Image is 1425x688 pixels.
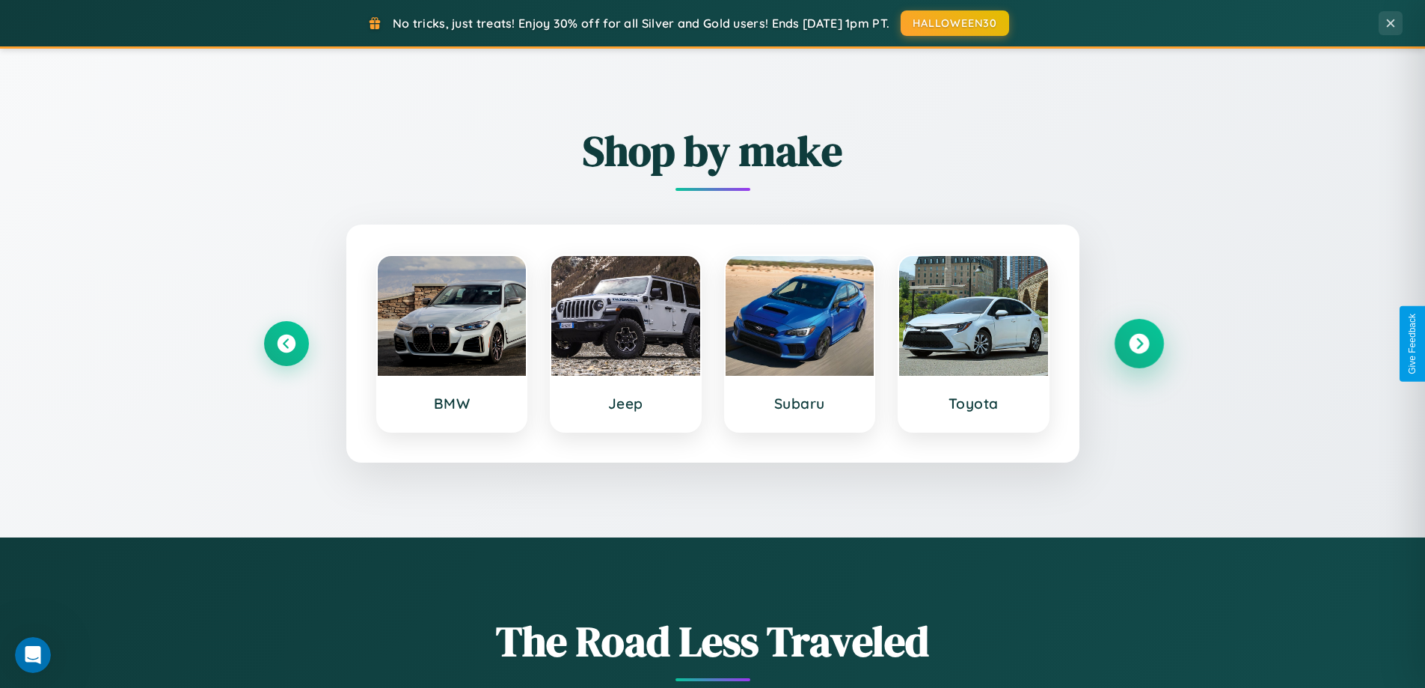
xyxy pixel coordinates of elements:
[264,122,1162,180] h2: Shop by make
[1407,314,1418,374] div: Give Feedback
[264,612,1162,670] h1: The Road Less Traveled
[393,16,889,31] span: No tricks, just treats! Enjoy 30% off for all Silver and Gold users! Ends [DATE] 1pm PT.
[741,395,859,413] h3: Subaru
[566,395,685,413] h3: Jeep
[15,637,51,673] iframe: Intercom live chat
[901,10,1009,36] button: HALLOWEEN30
[914,395,1033,413] h3: Toyota
[393,395,512,413] h3: BMW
